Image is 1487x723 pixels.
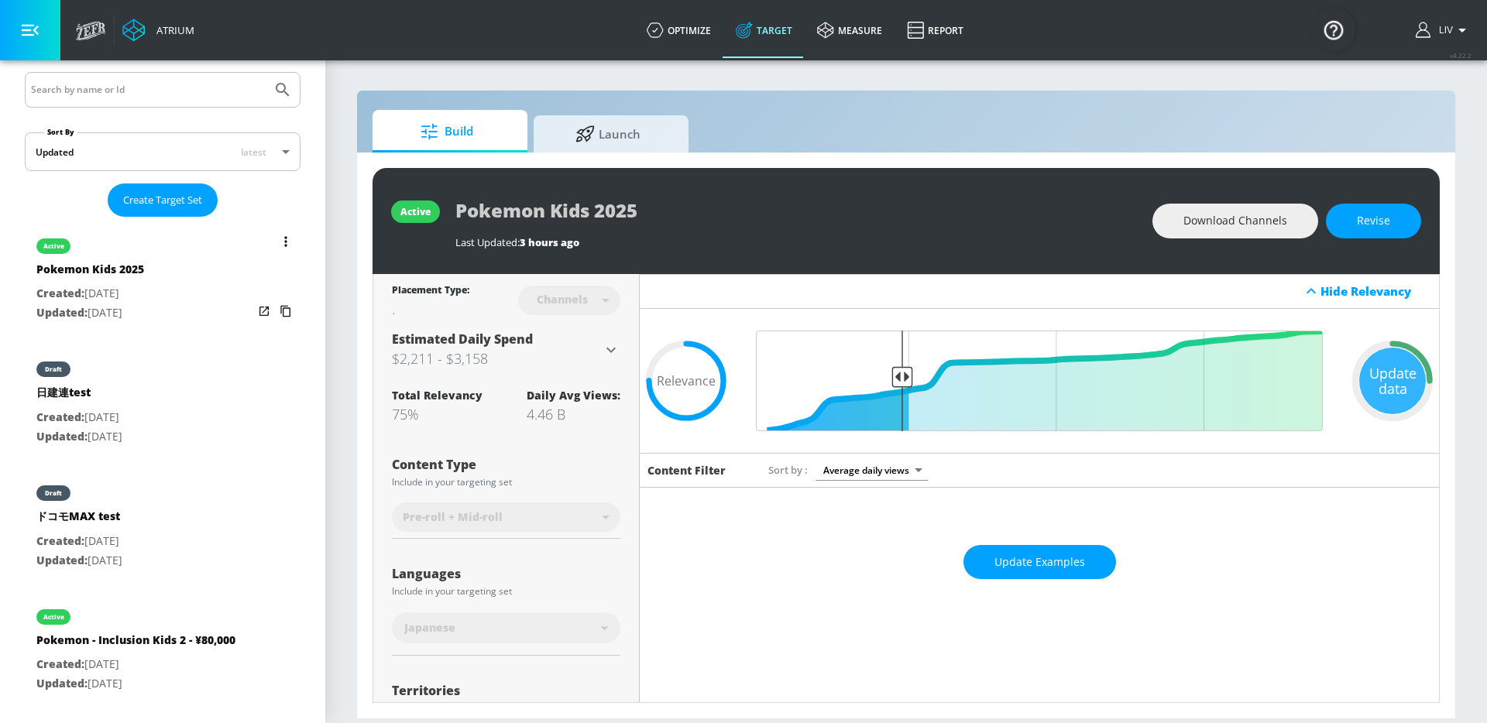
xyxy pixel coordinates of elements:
span: Updated: [36,429,88,444]
button: Revise [1326,204,1421,238]
span: Estimated Daily Spend [392,331,533,348]
div: active [43,242,64,250]
button: Download Channels [1152,204,1318,238]
div: draftドコモMAX testCreated:[DATE]Updated:[DATE] [25,470,300,581]
button: Open Resource Center [1312,8,1355,51]
button: Update Examples [963,545,1116,580]
p: [DATE] [36,303,144,323]
div: Japanese [392,612,620,643]
span: Relevance [657,375,716,387]
span: Build [388,113,506,150]
span: Created: [36,286,84,300]
div: 75% [392,405,483,423]
div: draft [45,365,62,373]
span: Download Channels [1183,211,1287,231]
span: Revise [1357,211,1390,231]
input: Final Threshold [748,331,1331,431]
span: Create Target Set [123,191,202,209]
div: Estimated Daily Spend$2,211 - $3,158 [392,331,620,369]
div: ドコモMAX test [36,509,122,532]
div: 4.46 B [527,405,620,423]
a: Atrium [122,19,194,42]
div: 日建連test [36,385,122,408]
span: Updated: [36,676,88,690]
h6: Content Filter [647,463,726,478]
input: Search by name or Id [31,80,266,100]
span: login as: liv.ho@zefr.com [1433,25,1453,36]
div: Content Type [392,458,620,471]
span: Updated: [36,305,88,320]
div: activePokemon - Inclusion Kids 2 - ¥80,000Created:[DATE]Updated:[DATE] [25,594,300,704]
div: draft [45,489,62,497]
span: 3 hours ago [520,235,579,249]
span: Pre-roll + Mid-roll [403,509,503,525]
div: draft日建連testCreated:[DATE]Updated:[DATE] [25,346,300,457]
p: [DATE] [36,532,122,551]
div: Updated [36,146,74,159]
p: [DATE] [36,427,122,447]
div: Average daily views [816,460,928,481]
div: Include in your targeting set [392,587,620,596]
a: measure [805,2,895,58]
span: Created: [36,409,84,424]
p: [DATE] [36,284,144,303]
div: Atrium [150,23,194,37]
button: Open in new window [253,300,275,322]
span: v 4.22.2 [1450,51,1472,60]
div: Pokemon - Inclusion Kids 2 - ¥80,000 [36,632,235,655]
div: Channels [529,293,596,306]
div: Include in your targeting set [392,478,620,487]
span: Updated: [36,553,88,567]
p: [DATE] [36,408,122,427]
div: Languages [392,567,620,580]
div: Territories [392,684,620,697]
span: Launch [549,115,667,152]
div: Last Updated: [455,235,1137,249]
button: Create Target Set [108,183,218,217]
button: Copy Targeting Set Link [275,300,297,322]
div: Update data [1359,348,1426,414]
div: activePokemon Kids 2025Created:[DATE]Updated:[DATE] [25,223,300,334]
a: optimize [634,2,723,58]
span: Update Examples [994,553,1085,572]
span: latest [241,146,266,159]
div: Daily Avg Views: [527,388,620,403]
p: [DATE] [36,551,122,571]
p: [DATE] [36,655,235,674]
p: [DATE] [36,674,235,694]
button: Liv [1416,21,1472,39]
h3: $2,211 - $3,158 [392,348,602,369]
a: Target [723,2,805,58]
div: Hide Relevancy [1320,283,1430,299]
a: Report [895,2,976,58]
div: Hide Relevancy [640,274,1439,309]
div: Total Relevancy [392,388,483,403]
div: active [43,613,64,621]
span: Created: [36,656,84,671]
span: Created: [36,533,84,548]
span: Sort by [768,463,808,477]
div: Pokemon Kids 2025 [36,262,144,284]
div: Placement Type: [392,283,469,300]
span: Japanese [404,620,455,636]
label: Sort By [44,127,77,137]
div: active [400,205,431,218]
